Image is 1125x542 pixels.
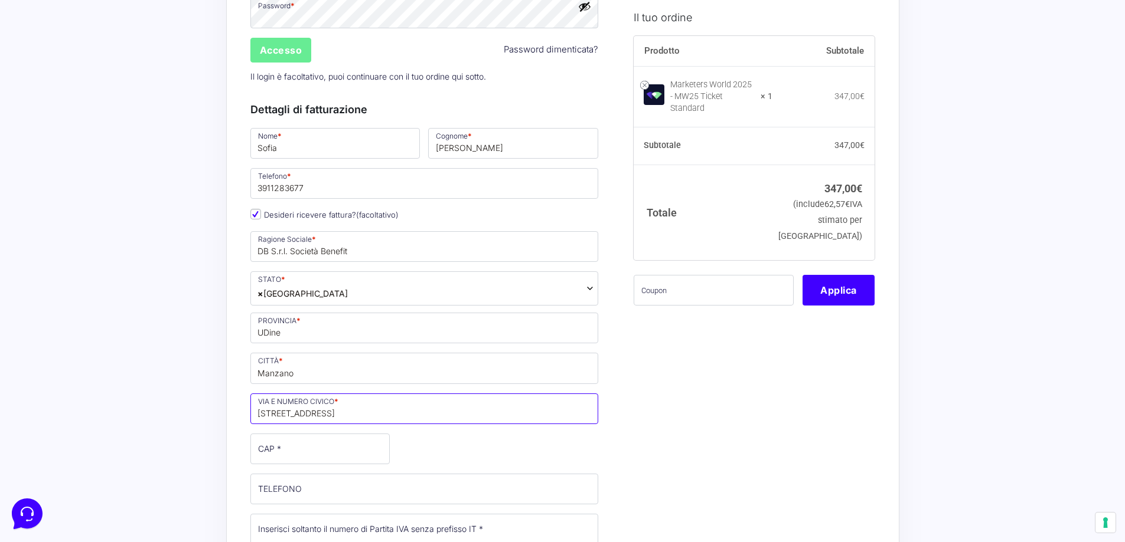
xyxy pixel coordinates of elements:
input: TELEFONO [250,474,599,504]
button: Aiuto [154,379,227,406]
button: Inizia una conversazione [19,99,217,123]
input: PROVINCIA * [250,313,599,343]
bdi: 347,00 [834,140,865,150]
span: € [860,91,865,100]
label: Desideri ricevere fattura? [250,210,399,219]
input: Telefono * [250,168,599,199]
p: Messaggi [102,395,134,406]
input: CAP * [250,433,390,464]
iframe: Customerly Messenger Launcher [9,496,45,531]
button: Messaggi [82,379,155,406]
input: Cerca un articolo... [27,172,193,183]
h2: Ciao da Marketers 👋 [9,9,198,28]
strong: × 1 [761,90,772,102]
input: Nome * [250,128,420,159]
th: Subtotale [772,35,875,66]
img: dark [38,66,61,90]
small: (include IVA stimato per [GEOGRAPHIC_DATA]) [778,199,862,241]
input: Desideri ricevere fattura?(facoltativo) [250,209,261,219]
img: Marketers World 2025 - MW25 Ticket Standard [644,84,664,105]
span: 62,57 [824,199,850,209]
input: Coupon [634,274,794,305]
img: dark [57,66,80,90]
th: Subtotale [634,127,772,165]
input: CITTÀ * [250,353,599,383]
button: Home [9,379,82,406]
a: Password dimenticata? [504,43,598,57]
input: VIA E NUMERO CIVICO * [250,393,599,424]
button: Applica [803,274,875,305]
span: € [845,199,850,209]
bdi: 347,00 [834,91,865,100]
p: Il login è facoltativo, puoi continuare con il tuo ordine qui sotto. [246,64,603,88]
span: Trova una risposta [19,146,92,156]
input: Cognome * [428,128,598,159]
span: Italia [250,271,599,306]
th: Prodotto [634,35,772,66]
input: Ragione Sociale * [250,231,599,262]
img: dark [19,66,43,90]
span: × [257,287,263,300]
h3: Il tuo ordine [634,9,875,25]
p: Aiuto [182,395,199,406]
a: Apri Centro Assistenza [126,146,217,156]
bdi: 347,00 [824,182,862,194]
h3: Dettagli di fatturazione [250,101,599,117]
th: Totale [634,165,772,259]
div: Marketers World 2025 - MW25 Ticket Standard [670,78,753,114]
span: Italia [257,287,348,300]
input: Accesso [250,38,312,63]
span: € [856,182,862,194]
span: (facoltativo) [356,210,399,219]
button: Le tue preferenze relative al consenso per le tecnologie di tracciamento [1095,513,1116,533]
span: Le tue conversazioni [19,47,100,57]
span: € [860,140,865,150]
p: Home [35,395,56,406]
span: Inizia una conversazione [77,106,174,116]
